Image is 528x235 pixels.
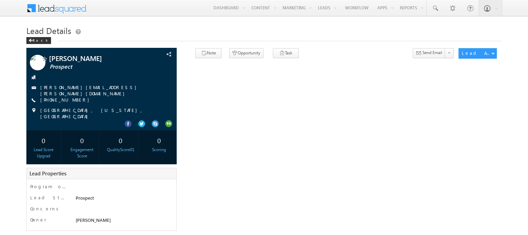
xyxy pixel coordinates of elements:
[76,217,111,223] span: [PERSON_NAME]
[229,48,263,58] button: Opportunity
[30,55,45,73] img: Profile photo
[74,194,171,204] div: Prospect
[144,147,175,153] div: Scoring
[28,134,59,147] div: 0
[30,217,47,223] label: Owner
[273,48,299,58] button: Task
[67,147,98,159] div: Engagement Score
[422,50,442,56] span: Send Email
[195,48,221,58] button: Note
[67,134,98,147] div: 0
[40,107,162,120] span: [GEOGRAPHIC_DATA], [US_STATE], [GEOGRAPHIC_DATA]
[30,183,66,190] label: Program of Interest
[50,63,143,70] span: Prospect
[40,84,140,96] a: [PERSON_NAME][EMAIL_ADDRESS][PERSON_NAME][DOMAIN_NAME]
[30,206,61,212] label: Concerns
[49,55,142,62] span: [PERSON_NAME]
[413,48,445,58] button: Send Email
[26,25,71,36] span: Lead Details
[30,194,66,201] label: Lead Stage
[26,37,55,43] a: Back
[26,37,51,44] div: Back
[105,134,136,147] div: 0
[462,50,491,56] div: Lead Actions
[144,134,175,147] div: 0
[105,147,136,153] div: QualityScore01
[28,147,59,159] div: Lead Score Upgrad
[30,170,66,177] span: Lead Properties
[459,48,497,59] button: Lead Actions
[40,97,93,104] span: [PHONE_NUMBER]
